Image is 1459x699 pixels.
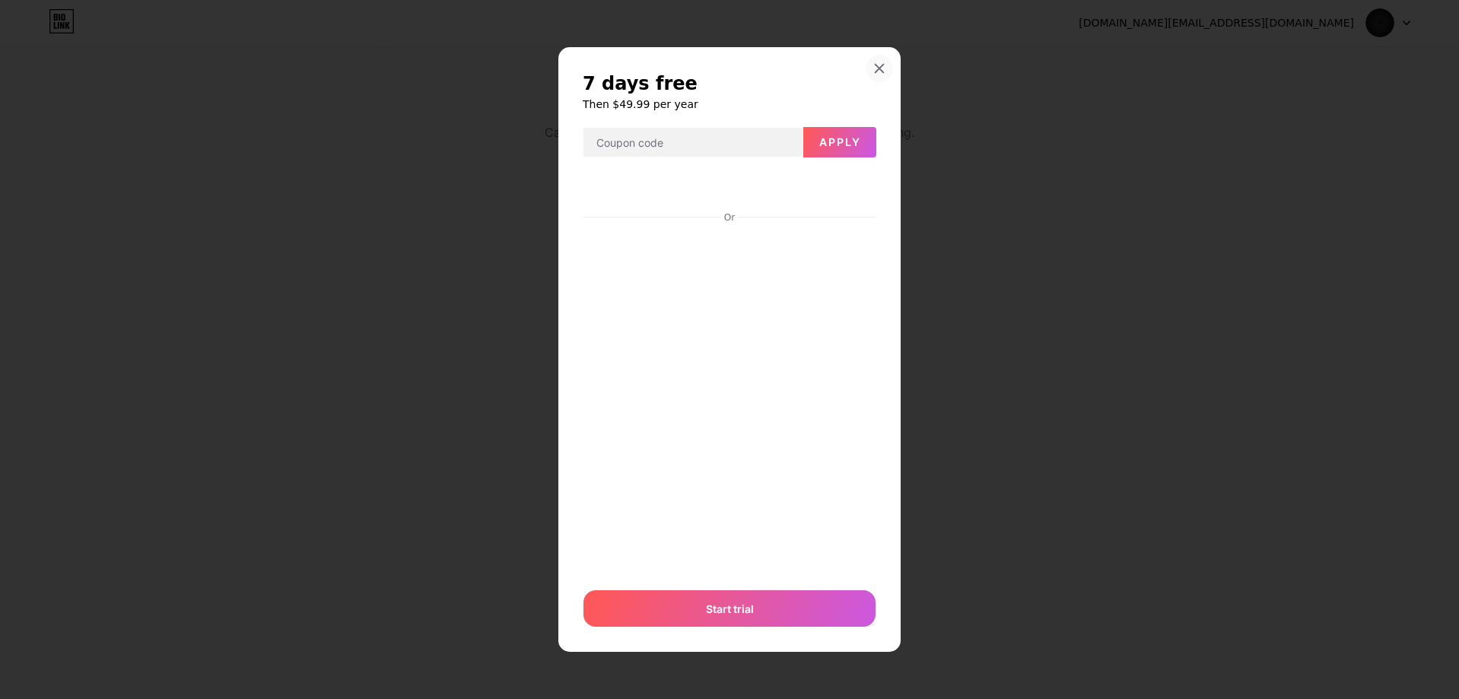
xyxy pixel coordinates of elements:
button: Apply [803,127,876,157]
span: 7 days free [583,71,698,96]
h6: Then $49.99 per year [583,97,876,112]
span: Start trial [706,601,754,617]
iframe: Sicherer Eingaberahmen für Zahlungen [580,225,879,575]
input: Coupon code [583,128,803,158]
div: Or [721,211,738,224]
iframe: Sicherer Rahmen für Zahlungs-Schaltfläche [583,170,876,207]
span: Apply [819,135,861,148]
